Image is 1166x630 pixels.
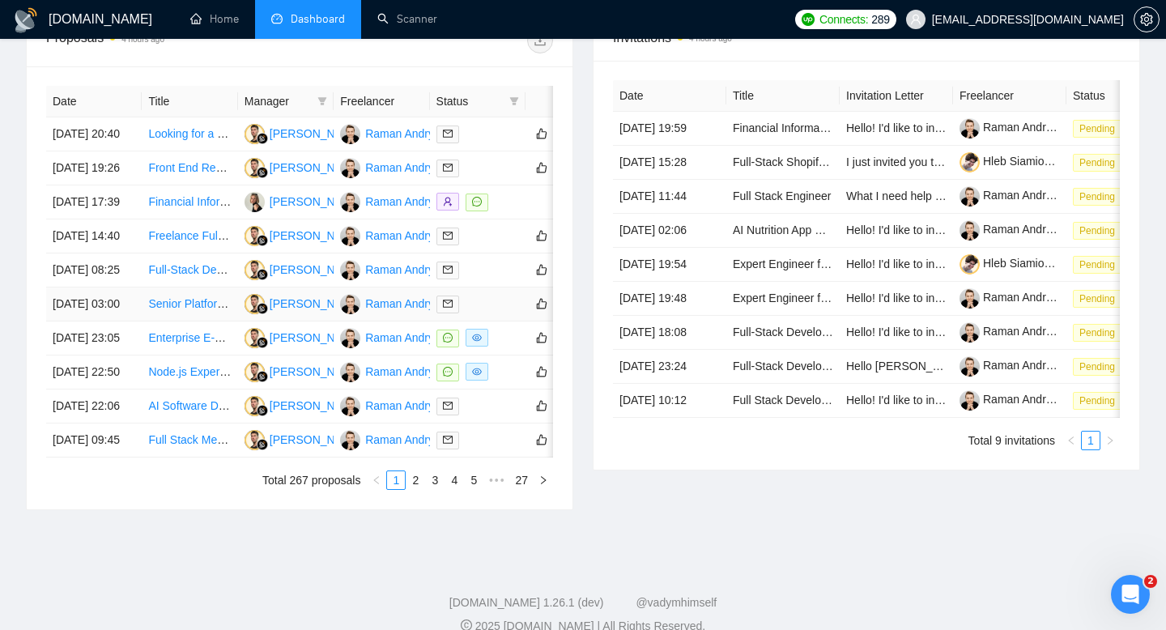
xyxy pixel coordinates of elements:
span: like [536,161,547,174]
th: Freelancer [334,86,429,117]
a: Raman Andryianau [960,189,1079,202]
a: Full Stack Developer for AI-Powered User Interface and Document Extraction [733,394,1121,407]
img: c1z0rS30VbTRWd9Tmq-OxDg3GKXBG_KbON50H-vmqWffPe94BNt70Hwd7u5N_tgkTy [960,186,980,206]
li: 3 [425,470,445,490]
div: [PERSON_NAME] [270,431,363,449]
a: searchScanner [377,12,437,26]
span: Status [436,92,503,110]
div: Raman Andryianau [365,431,462,449]
td: [DATE] 19:54 [613,248,726,282]
a: Raman Andryianau [960,359,1079,372]
button: right [534,470,553,490]
img: RA [340,192,360,212]
a: Full-Stack Developer Needed to Build Complete Dating App (iOS & Android) [733,326,1114,338]
img: gigradar-bm.png [257,269,268,280]
td: AI Software Developer for SEO-Focused Content Platform [142,389,237,424]
img: c1MGLMCC3awGTNqxopMyI2AS6PNpvWm4MQBnh2CpKnP8a-34DCrd-4MPfc5AHKGFDD [960,152,980,172]
span: mail [443,435,453,445]
span: mail [443,401,453,411]
th: Title [142,86,237,117]
a: [DOMAIN_NAME] 1.26.1 (dev) [449,596,604,609]
img: upwork-logo.png [802,13,815,26]
div: Proposals [46,28,300,53]
td: Full-Stack Developer Needed to Build SaaS MVP (Next.js, Tailwind, Node.js, AI/PDF Parsing) [142,253,237,287]
li: Next Page [1100,431,1120,450]
img: HB [245,226,265,246]
button: like [532,328,551,347]
div: [PERSON_NAME] [270,125,363,143]
img: c1z0rS30VbTRWd9Tmq-OxDg3GKXBG_KbON50H-vmqWffPe94BNt70Hwd7u5N_tgkTy [960,118,980,138]
th: Invitation Letter [840,80,953,112]
img: c1z0rS30VbTRWd9Tmq-OxDg3GKXBG_KbON50H-vmqWffPe94BNt70Hwd7u5N_tgkTy [960,288,980,309]
img: HB [245,362,265,382]
a: Pending [1073,155,1128,168]
td: [DATE] 22:50 [46,355,142,389]
img: c1z0rS30VbTRWd9Tmq-OxDg3GKXBG_KbON50H-vmqWffPe94BNt70Hwd7u5N_tgkTy [960,322,980,343]
span: mail [443,163,453,172]
a: Enterprise E-commerce Developer for Headless, AI-Powered Store with 1M SKUs [148,331,559,344]
li: 5 [464,470,483,490]
a: AI Software Developer for SEO-Focused Content Platform [148,399,440,412]
a: Full-Stack Development Partner – Ongoing Web + Mobile Platform [733,360,1067,372]
a: 27 [510,471,533,489]
span: Pending [1073,154,1121,172]
span: Pending [1073,324,1121,342]
td: [DATE] 19:59 [613,112,726,146]
img: AH [245,192,265,212]
img: HB [245,396,265,416]
a: Raman Andryianau [960,121,1079,134]
span: like [536,433,547,446]
span: left [372,475,381,485]
td: Front End React/Next.js Developer Needed for New Website Build [142,151,237,185]
span: Pending [1073,120,1121,138]
li: Total 267 proposals [262,470,360,490]
td: [DATE] 19:26 [46,151,142,185]
td: [DATE] 03:00 [46,287,142,321]
div: Raman Andryianau [365,159,462,177]
img: RA [340,158,360,178]
div: Raman Andryianau [365,227,462,245]
td: [DATE] 17:39 [46,185,142,219]
a: RARaman Andryianau [340,330,462,343]
a: Full Stack Mern Developer [148,433,282,446]
div: [PERSON_NAME] [270,295,363,313]
li: Total 9 invitations [968,431,1055,450]
img: RA [340,260,360,280]
a: HB[PERSON_NAME] [245,330,363,343]
span: filter [314,89,330,113]
td: Freelance Full-Stack Web Developer (Replit) — Node/React/Postgres [142,219,237,253]
a: @vadymhimself [636,596,717,609]
a: Full Stack Engineer [733,189,831,202]
td: Enterprise E-commerce Developer for Headless, AI-Powered Store with 1M SKUs [142,321,237,355]
a: RARaman Andryianau [340,194,462,207]
a: Financial Information Platform Builder Needed [148,195,380,208]
span: like [536,331,547,344]
a: setting [1134,13,1160,26]
span: filter [509,96,519,106]
span: like [536,365,547,378]
a: RARaman Andryianau [340,262,462,275]
span: Pending [1073,256,1121,274]
div: Raman Andryianau [365,261,462,279]
a: HB[PERSON_NAME] [245,126,363,139]
span: ••• [483,470,509,490]
iframe: Intercom live chat [1111,575,1150,614]
img: gigradar-bm.png [257,167,268,178]
button: left [1062,431,1081,450]
a: 3 [426,471,444,489]
div: Raman Andryianau [365,329,462,347]
li: 1 [1081,431,1100,450]
a: Pending [1073,223,1128,236]
a: 1 [387,471,405,489]
td: Full Stack Mern Developer [142,424,237,458]
a: Expert Engineer for Low-Latency Parsing [733,258,939,270]
td: Financial Information Platform Builder Needed [142,185,237,219]
a: HB[PERSON_NAME] [245,228,363,241]
a: Pending [1073,394,1128,407]
span: Pending [1073,392,1121,410]
span: eye [472,367,482,377]
a: 5 [465,471,483,489]
a: RARaman Andryianau [340,432,462,445]
a: Pending [1073,189,1128,202]
a: Looking for a senior Next.js/React developer [148,127,371,140]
